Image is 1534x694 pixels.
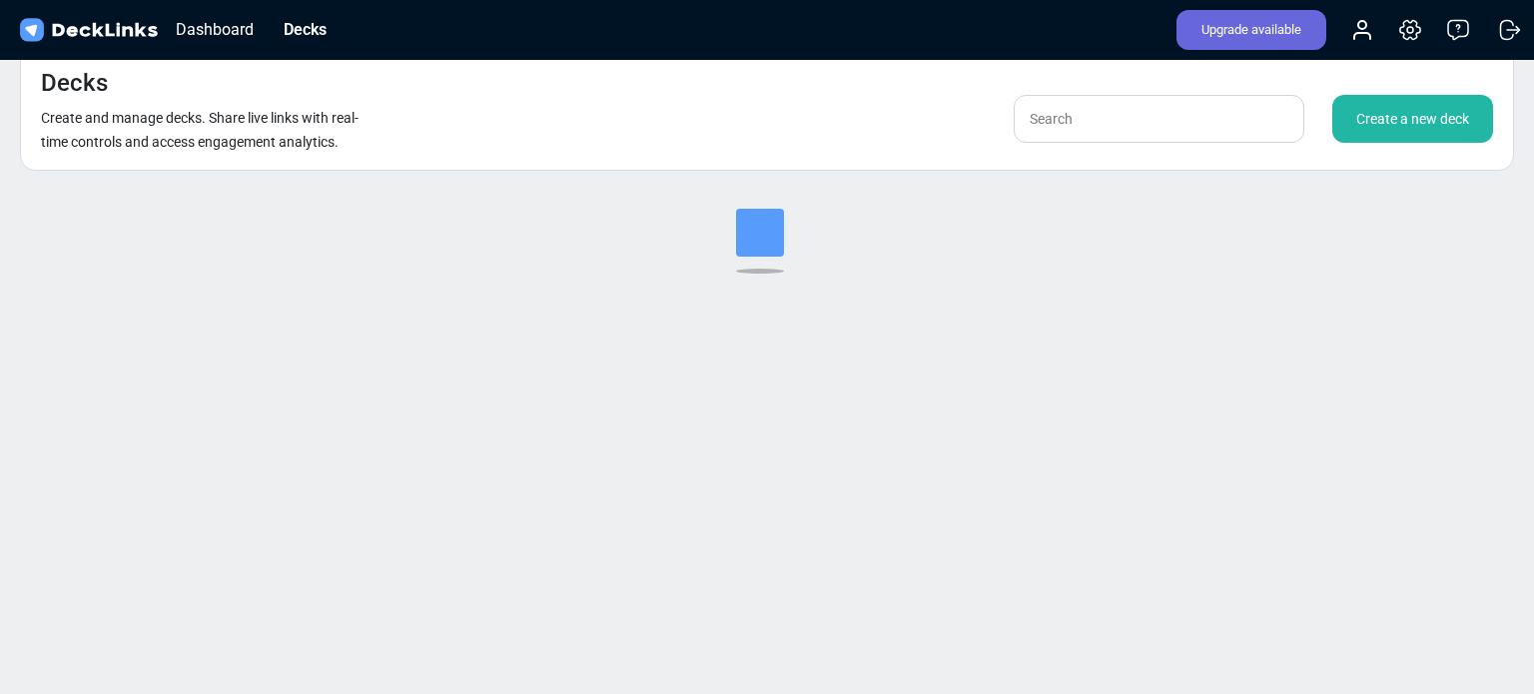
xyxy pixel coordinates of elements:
[1176,10,1326,50] div: Upgrade available
[1332,95,1493,143] div: Create a new deck
[41,110,359,150] small: Create and manage decks. Share live links with real-time controls and access engagement analytics.
[274,17,337,42] div: Decks
[16,16,161,45] img: DeckLinks
[41,69,108,98] h4: Decks
[166,17,264,42] div: Dashboard
[1014,95,1304,143] input: Search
